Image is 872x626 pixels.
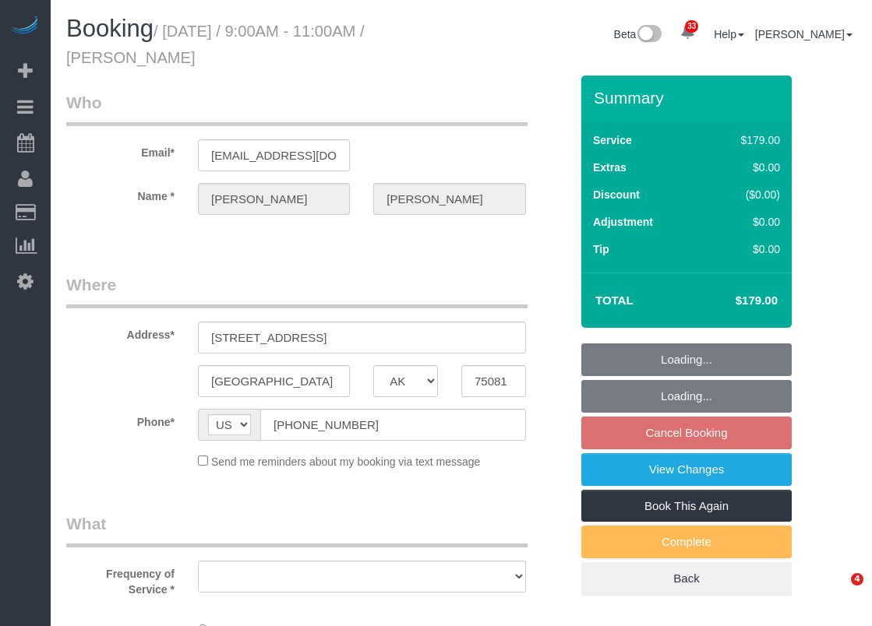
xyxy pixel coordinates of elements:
[593,187,640,202] label: Discount
[708,241,780,257] div: $0.00
[594,89,784,107] h3: Summary
[260,409,526,441] input: Phone*
[755,28,853,40] a: [PERSON_NAME]
[66,273,528,308] legend: Where
[685,20,698,33] span: 33
[66,23,365,66] small: / [DATE] / 9:00AM - 11:00AM / [PERSON_NAME]
[9,16,41,37] img: Automaid Logo
[66,512,528,547] legend: What
[708,132,780,148] div: $179.00
[66,15,154,42] span: Booking
[714,28,744,40] a: Help
[708,187,780,202] div: ($0.00)
[198,365,350,397] input: City*
[55,183,186,204] label: Name *
[581,453,792,486] a: View Changes
[851,573,863,586] span: 4
[198,139,350,171] input: Email*
[55,139,186,160] label: Email*
[708,214,780,230] div: $0.00
[636,25,662,45] img: New interface
[595,294,634,307] strong: Total
[55,409,186,430] label: Phone*
[593,132,632,148] label: Service
[373,183,525,215] input: Last Name*
[55,322,186,343] label: Address*
[689,294,778,308] h4: $179.00
[581,562,792,595] a: Back
[593,214,653,230] label: Adjustment
[614,28,662,40] a: Beta
[708,160,780,175] div: $0.00
[819,573,856,610] iframe: Intercom live chat
[461,365,526,397] input: Zip Code*
[66,91,528,126] legend: Who
[581,490,792,522] a: Book This Again
[55,561,186,597] label: Frequency of Service *
[211,455,481,468] span: Send me reminders about my booking via text message
[593,241,609,257] label: Tip
[673,16,703,50] a: 33
[593,160,627,175] label: Extras
[198,183,350,215] input: First Name*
